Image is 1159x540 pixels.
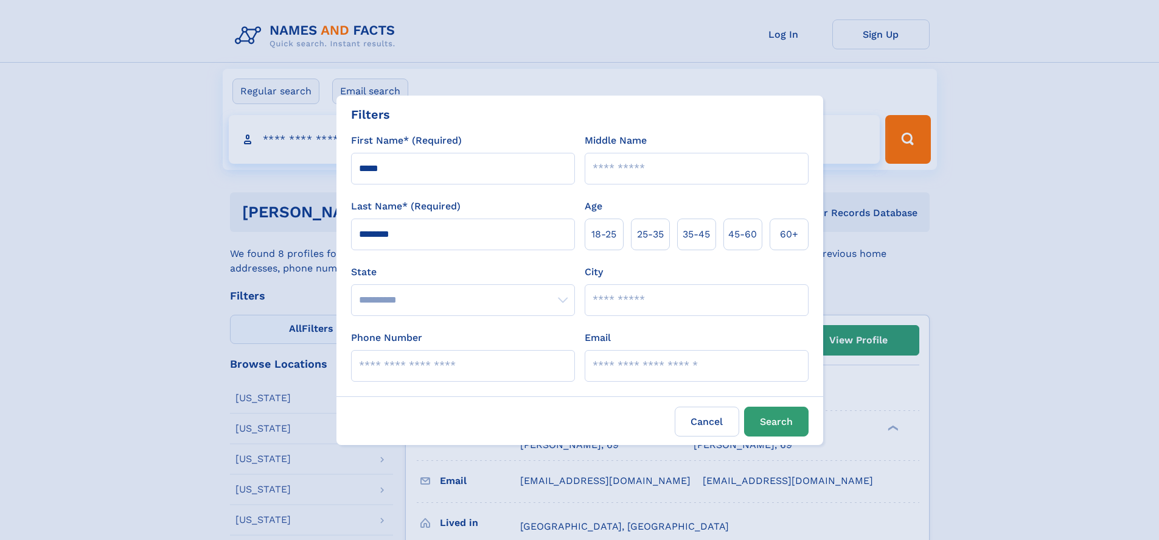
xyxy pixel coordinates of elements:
[744,407,809,437] button: Search
[728,227,757,242] span: 45‑60
[585,331,611,345] label: Email
[585,133,647,148] label: Middle Name
[780,227,798,242] span: 60+
[351,105,390,124] div: Filters
[351,265,575,279] label: State
[351,133,462,148] label: First Name* (Required)
[637,227,664,242] span: 25‑35
[585,265,603,279] label: City
[683,227,710,242] span: 35‑45
[351,199,461,214] label: Last Name* (Required)
[675,407,739,437] label: Cancel
[585,199,602,214] label: Age
[351,331,422,345] label: Phone Number
[591,227,616,242] span: 18‑25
